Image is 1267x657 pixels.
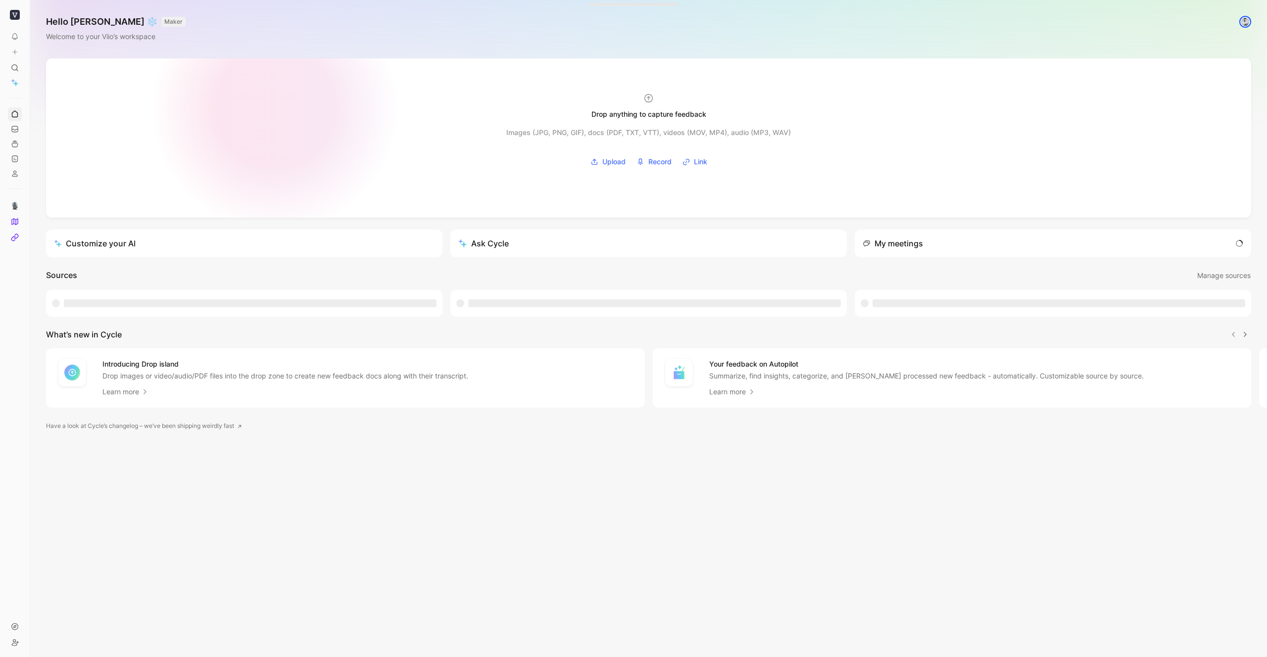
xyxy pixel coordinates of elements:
[46,269,77,282] h2: Sources
[709,386,756,398] a: Learn more
[10,10,20,20] img: Viio
[506,127,791,139] div: Images (JPG, PNG, GIF), docs (PDF, TXT, VTT), videos (MOV, MP4), audio (MP3, WAV)
[458,237,509,249] div: Ask Cycle
[46,421,242,431] a: Have a look at Cycle’s changelog – we’ve been shipping weirdly fast
[54,237,136,249] div: Customize your AI
[694,156,707,168] span: Link
[1240,17,1250,27] img: avatar
[102,358,468,370] h4: Introducing Drop island
[161,17,186,27] button: MAKER
[8,188,22,244] div: 🎙️
[709,358,1144,370] h4: Your feedback on Autopilot
[102,371,468,381] p: Drop images or video/audio/PDF files into the drop zone to create new feedback docs along with th...
[709,371,1144,381] p: Summarize, find insights, categorize, and [PERSON_NAME] processed new feedback - automatically. C...
[8,199,22,213] a: 🎙️
[46,328,122,340] h2: What’s new in Cycle
[11,202,19,210] img: 🎙️
[1197,269,1251,282] button: Manage sources
[102,386,149,398] a: Learn more
[450,230,847,257] button: Ask Cycle
[587,154,629,169] button: Upload
[863,237,923,249] div: My meetings
[1197,270,1251,282] span: Manage sources
[8,8,22,22] button: Viio
[648,156,672,168] span: Record
[602,156,626,168] span: Upload
[591,108,706,120] div: Drop anything to capture feedback
[46,16,186,28] h1: Hello [PERSON_NAME] ❄️
[679,154,711,169] button: Link
[633,154,675,169] button: Record
[46,230,442,257] a: Customize your AI
[46,31,186,43] div: Welcome to your Viio’s workspace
